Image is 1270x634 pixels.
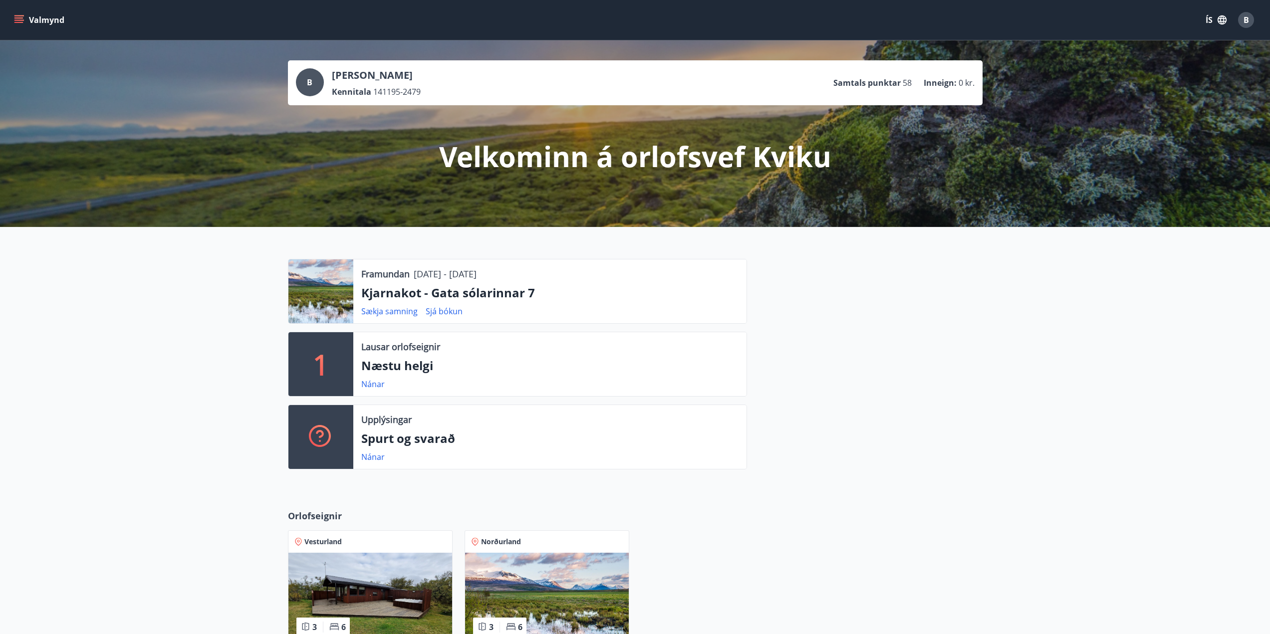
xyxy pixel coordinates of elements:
[361,430,739,447] p: Spurt og svarað
[12,11,68,29] button: menu
[426,306,463,317] a: Sjá bókun
[361,451,385,462] a: Nánar
[439,137,831,175] p: Velkominn á orlofsvef Kviku
[361,340,440,353] p: Lausar orlofseignir
[341,622,346,633] span: 6
[313,345,329,383] p: 1
[481,537,521,547] span: Norðurland
[304,537,342,547] span: Vesturland
[373,86,421,97] span: 141195-2479
[307,77,312,88] span: B
[489,622,494,633] span: 3
[312,622,317,633] span: 3
[833,77,901,88] p: Samtals punktar
[959,77,975,88] span: 0 kr.
[332,68,421,82] p: [PERSON_NAME]
[361,413,412,426] p: Upplýsingar
[1234,8,1258,32] button: B
[518,622,522,633] span: 6
[361,357,739,374] p: Næstu helgi
[1244,14,1249,25] span: B
[288,509,342,522] span: Orlofseignir
[361,267,410,280] p: Framundan
[361,379,385,390] a: Nánar
[332,86,371,97] p: Kennitala
[361,284,739,301] p: Kjarnakot - Gata sólarinnar 7
[924,77,957,88] p: Inneign :
[1200,11,1232,29] button: ÍS
[361,306,418,317] a: Sækja samning
[903,77,912,88] span: 58
[414,267,477,280] p: [DATE] - [DATE]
